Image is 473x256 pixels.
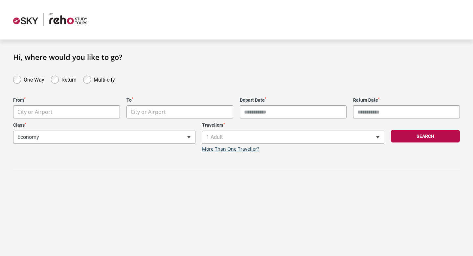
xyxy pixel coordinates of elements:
[13,53,460,61] h1: Hi, where would you like to go?
[24,75,44,83] label: One Way
[17,108,53,115] span: City or Airport
[13,131,195,143] span: Economy
[202,122,384,128] label: Travellers
[391,130,460,142] button: Search
[13,105,120,118] span: City or Airport
[13,122,195,128] label: Class
[13,131,195,144] span: Economy
[13,97,120,103] label: From
[126,105,233,118] span: City or Airport
[202,146,259,152] a: More Than One Traveller?
[94,75,115,83] label: Multi-city
[127,106,233,118] span: City or Airport
[13,106,120,118] span: City or Airport
[61,75,77,83] label: Return
[353,97,460,103] label: Return Date
[202,131,384,144] span: 1 Adult
[126,97,233,103] label: To
[240,97,347,103] label: Depart Date
[131,108,166,115] span: City or Airport
[202,131,384,143] span: 1 Adult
